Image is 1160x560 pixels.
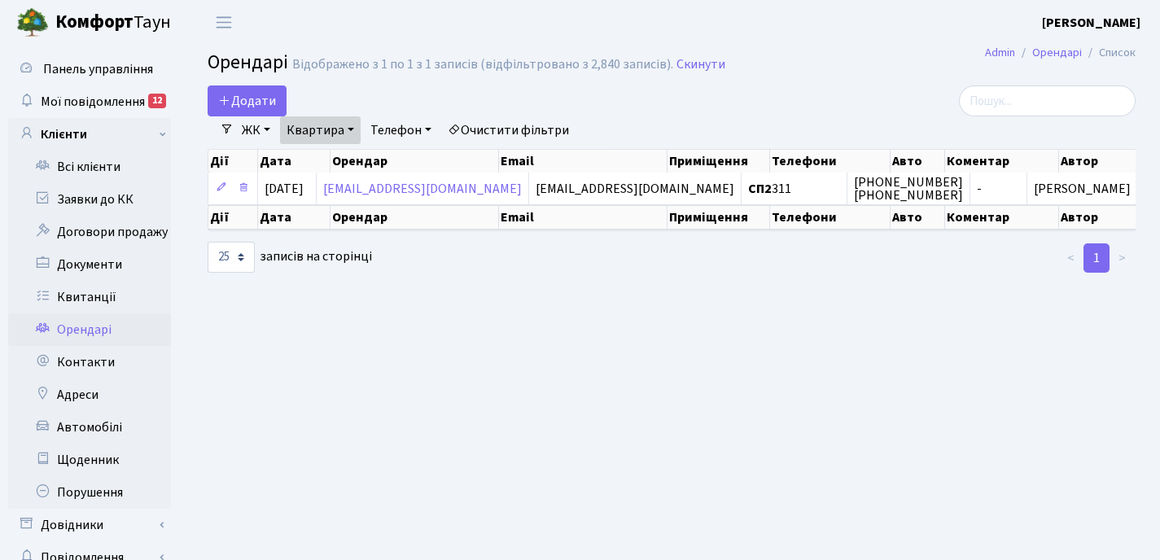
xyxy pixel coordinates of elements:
a: Квитанції [8,281,171,313]
th: Email [499,150,668,173]
b: СП2 [748,180,772,198]
th: Орендар [330,150,499,173]
th: Авто [891,150,945,173]
th: Орендар [330,205,499,230]
a: [PERSON_NAME] [1042,13,1140,33]
a: Адреси [8,378,171,411]
a: Порушення [8,476,171,509]
a: Додати [208,85,287,116]
div: Відображено з 1 по 1 з 1 записів (відфільтровано з 2,840 записів). [292,57,673,72]
th: Авто [891,205,945,230]
span: Мої повідомлення [41,93,145,111]
nav: breadcrumb [961,36,1160,70]
th: Дії [208,205,258,230]
th: Телефони [770,205,891,230]
span: [DATE] [265,180,304,198]
b: [PERSON_NAME] [1042,14,1140,32]
span: 311 [748,182,840,195]
li: Список [1082,44,1136,62]
button: Переключити навігацію [204,9,244,36]
a: Заявки до КК [8,183,171,216]
th: Телефони [770,150,891,173]
a: Мої повідомлення12 [8,85,171,118]
a: 1 [1083,243,1110,273]
a: Довідники [8,509,171,541]
th: Дата [258,205,330,230]
img: logo.png [16,7,49,39]
th: Дата [258,150,330,173]
a: Орендарі [1032,44,1082,61]
select: записів на сторінці [208,242,255,273]
div: 12 [148,94,166,108]
a: Клієнти [8,118,171,151]
span: [PERSON_NAME] [1034,180,1131,198]
th: Коментар [945,205,1059,230]
a: ЖК [235,116,277,144]
input: Пошук... [959,85,1136,116]
label: записів на сторінці [208,242,372,273]
a: Договори продажу [8,216,171,248]
a: Автомобілі [8,411,171,444]
a: Очистити фільтри [441,116,576,144]
b: Комфорт [55,9,134,35]
th: Приміщення [668,150,771,173]
a: Admin [985,44,1015,61]
span: Таун [55,9,171,37]
span: - [977,182,1020,195]
a: Квартира [280,116,361,144]
a: Телефон [364,116,438,144]
a: Щоденник [8,444,171,476]
span: Додати [218,92,276,110]
th: Дії [208,150,258,173]
a: Панель управління [8,53,171,85]
a: Скинути [676,57,725,72]
th: Email [499,205,668,230]
th: Коментар [945,150,1059,173]
span: Орендарі [208,48,288,77]
a: Контакти [8,346,171,378]
span: Панель управління [43,60,153,78]
span: [PHONE_NUMBER] [PHONE_NUMBER] [854,176,963,202]
a: Орендарі [8,313,171,346]
a: [EMAIL_ADDRESS][DOMAIN_NAME] [323,180,522,198]
th: Приміщення [668,205,771,230]
a: Всі клієнти [8,151,171,183]
span: [EMAIL_ADDRESS][DOMAIN_NAME] [536,180,734,198]
a: Документи [8,248,171,281]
